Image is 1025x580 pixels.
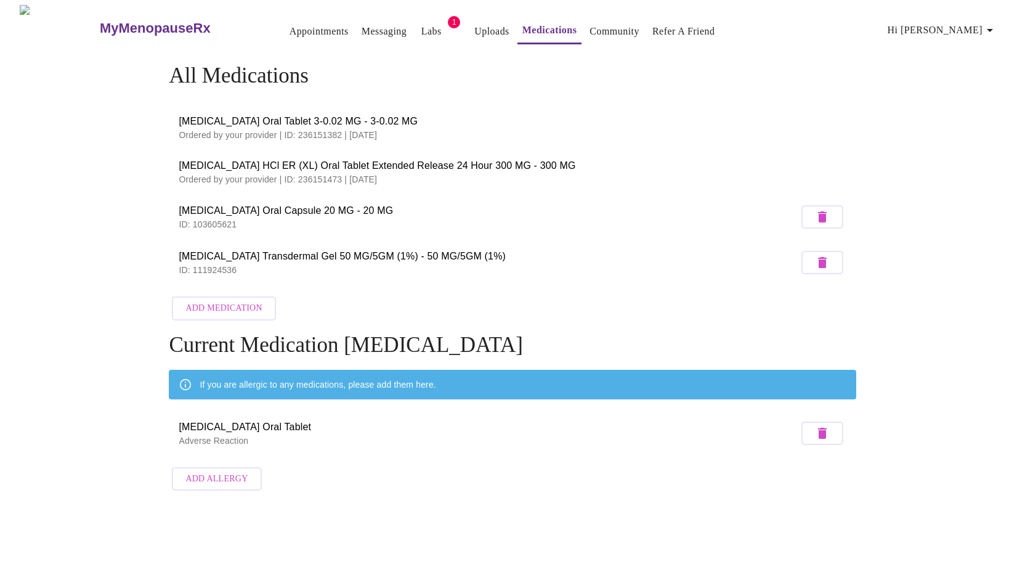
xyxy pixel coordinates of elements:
[362,23,407,40] a: Messaging
[179,420,798,435] span: [MEDICAL_DATA] Oral Tablet
[200,374,436,396] div: If you are allergic to any medications, please add them here.
[172,296,275,321] button: Add Medication
[20,5,98,51] img: MyMenopauseRx Logo
[179,129,846,141] p: Ordered by your provider | ID: 236151382 | [DATE]
[589,23,639,40] a: Community
[185,301,262,316] span: Add Medication
[448,16,460,28] span: 1
[290,23,349,40] a: Appointments
[179,435,798,447] p: Adverse Reaction
[474,23,509,40] a: Uploads
[469,19,514,44] button: Uploads
[883,18,1002,43] button: Hi [PERSON_NAME]
[169,333,856,357] h4: Current Medication [MEDICAL_DATA]
[179,249,798,264] span: [MEDICAL_DATA] Transdermal Gel 50 MG/5GM (1%) - 50 MG/5GM (1%)
[100,20,211,36] h3: MyMenopauseRx
[172,467,261,491] button: Add Allergy
[179,218,798,231] p: ID: 103605621
[185,472,248,487] span: Add Allergy
[285,19,354,44] button: Appointments
[179,203,798,218] span: [MEDICAL_DATA] Oral Capsule 20 MG - 20 MG
[179,264,798,276] p: ID: 111924536
[585,19,644,44] button: Community
[357,19,411,44] button: Messaging
[888,22,997,39] span: Hi [PERSON_NAME]
[179,158,846,173] span: [MEDICAL_DATA] HCl ER (XL) Oral Tablet Extended Release 24 Hour 300 MG - 300 MG
[411,19,451,44] button: Labs
[179,173,846,186] p: Ordered by your provider | ID: 236151473 | [DATE]
[421,23,442,40] a: Labs
[179,114,846,129] span: [MEDICAL_DATA] Oral Tablet 3-0.02 MG - 3-0.02 MG
[522,22,577,39] a: Medications
[652,23,715,40] a: Refer a Friend
[647,19,720,44] button: Refer a Friend
[169,63,856,88] h4: All Medications
[98,7,259,50] a: MyMenopauseRx
[517,18,582,44] button: Medications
